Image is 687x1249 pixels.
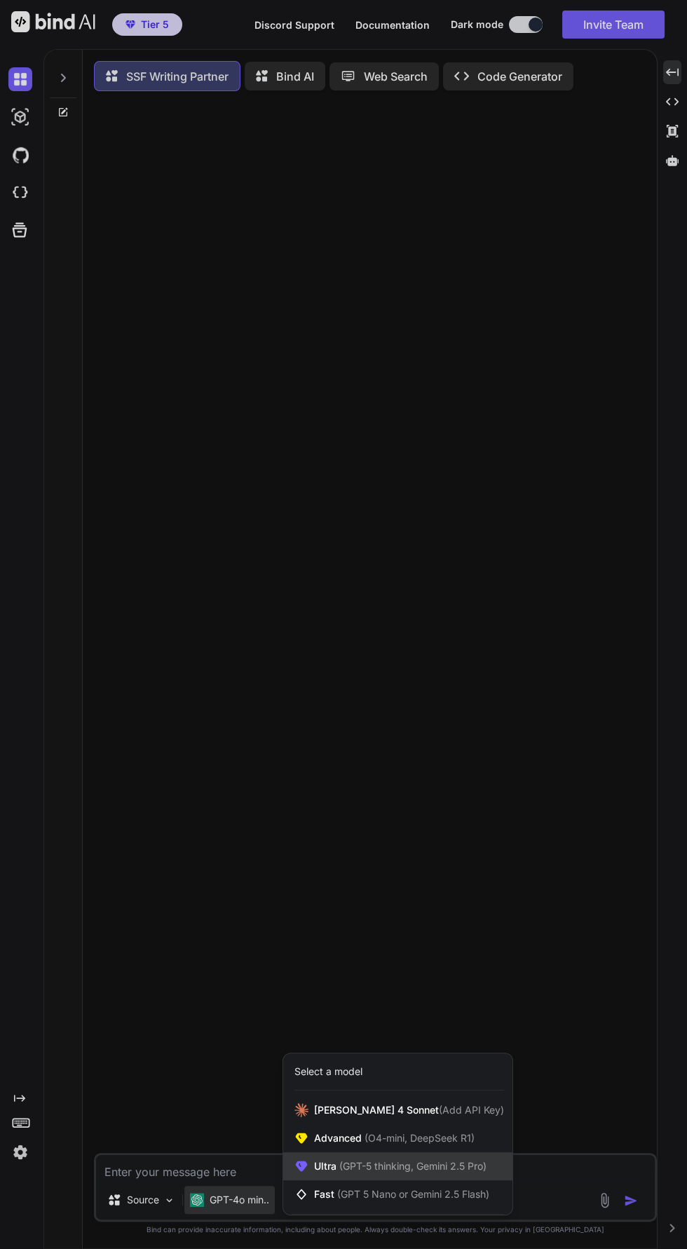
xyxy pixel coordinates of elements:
div: Select a model [294,1065,362,1079]
span: (GPT 5 Nano or Gemini 2.5 Flash) [337,1188,489,1200]
span: (GPT-5 thinking, Gemini 2.5 Pro) [336,1160,487,1172]
span: Fast [314,1187,489,1201]
span: Advanced [314,1131,475,1145]
span: Ultra [314,1159,487,1173]
span: [PERSON_NAME] 4 Sonnet [314,1103,504,1117]
span: (O4-mini, DeepSeek R1) [362,1132,475,1144]
span: (Add API Key) [439,1104,504,1116]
